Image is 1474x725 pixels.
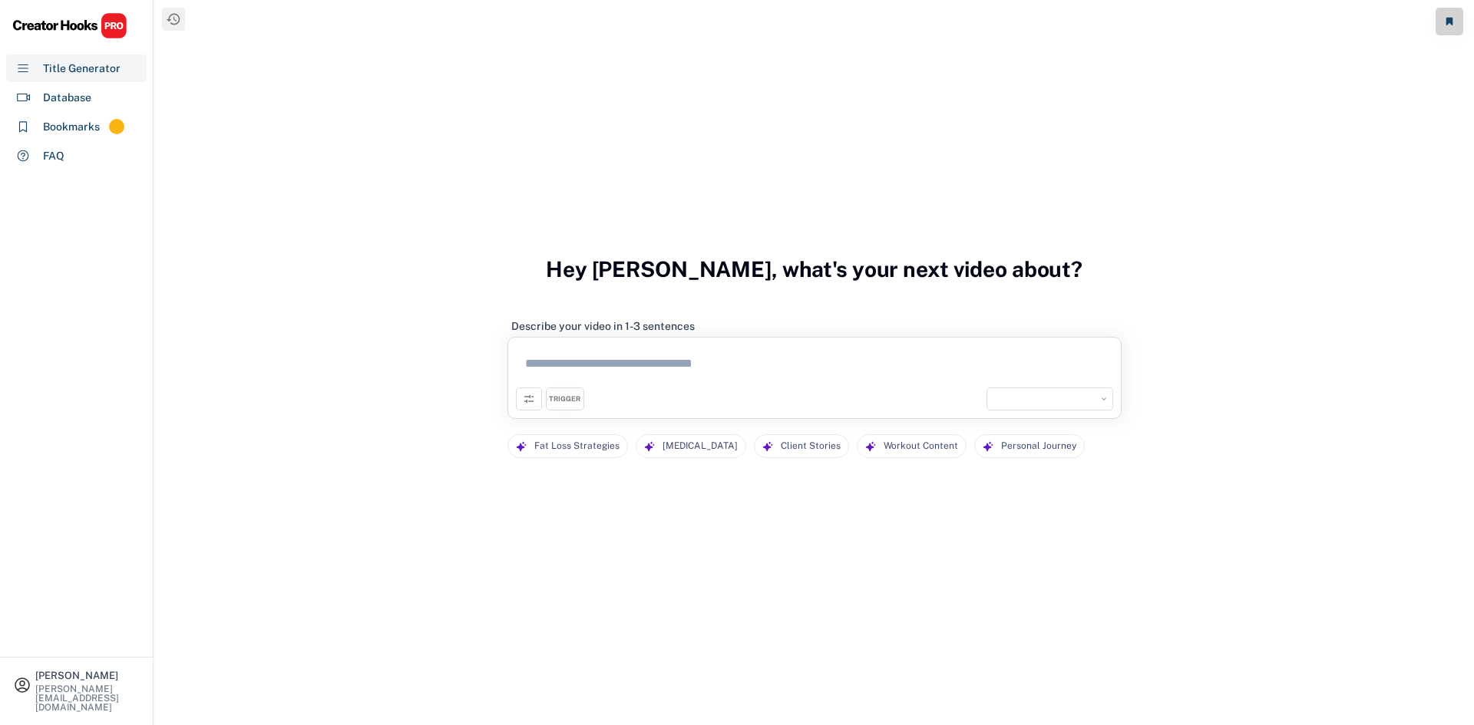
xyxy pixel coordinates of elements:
div: Fat Loss Strategies [534,435,620,457]
div: Bookmarks [43,119,100,135]
div: Database [43,90,91,106]
div: [PERSON_NAME] [35,671,140,681]
div: [MEDICAL_DATA] [663,435,738,457]
img: CHPRO%20Logo.svg [12,12,127,39]
div: Title Generator [43,61,121,77]
div: TRIGGER [549,394,580,404]
img: yH5BAEAAAAALAAAAAABAAEAAAIBRAA7 [991,392,1005,406]
div: [PERSON_NAME][EMAIL_ADDRESS][DOMAIN_NAME] [35,684,140,712]
div: Personal Journey [1001,435,1076,457]
div: Workout Content [884,435,958,457]
div: Describe your video in 1-3 sentences [511,319,695,333]
h3: Hey [PERSON_NAME], what's your next video about? [546,240,1082,298]
div: FAQ [43,148,64,164]
div: Client Stories [781,435,841,457]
